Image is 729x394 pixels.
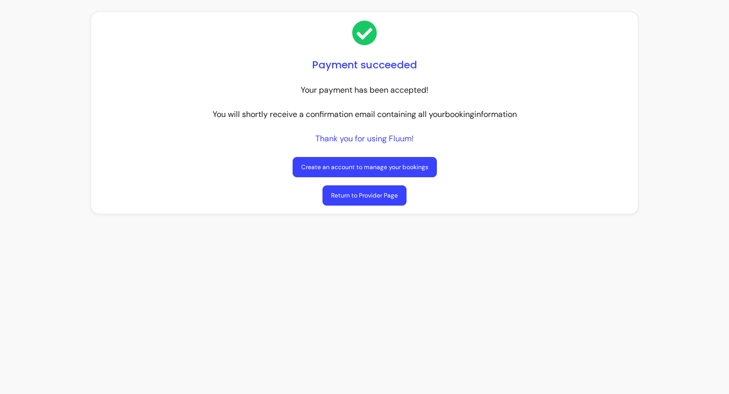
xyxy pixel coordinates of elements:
p: You will shortly receive a confirmation email containing all your booking information [213,108,517,121]
a: Return to Provider Page [322,185,407,206]
p: Your payment has been accepted! [301,84,428,96]
a: Create an account to manage your bookings [293,157,437,177]
h1: Payment succeeded [312,58,417,72]
p: Thank you for using Fluum! [315,133,414,145]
